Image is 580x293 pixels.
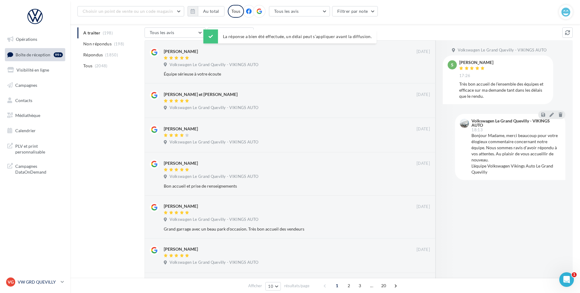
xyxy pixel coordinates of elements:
div: La réponse a bien été effectuée, un délai peut s’appliquer avant la diffusion. [203,30,377,44]
span: Afficher [248,283,262,289]
span: Contacts [15,97,32,103]
div: [PERSON_NAME] [164,126,198,132]
a: Campagnes [4,79,66,92]
div: 99+ [54,52,63,57]
span: 2 [344,281,354,291]
span: Volkswagen Le Grand Quevilly - VIKINGS AUTO [170,260,258,265]
span: Volkswagen Le Grand Quevilly - VIKINGS AUTO [170,62,258,68]
span: Visibilité en ligne [16,67,49,72]
span: Volkswagen Le Grand Quevilly - VIKINGS AUTO [458,48,546,53]
span: [DATE] [417,49,430,55]
button: Tous les avis [269,6,330,16]
a: Médiathèque [4,109,66,122]
a: Opérations [4,33,66,46]
span: Volkswagen Le Grand Quevilly - VIKINGS AUTO [170,217,258,222]
div: Tous [228,5,244,18]
span: [DATE] [417,92,430,97]
button: Au total [188,6,224,16]
span: Non répondus [83,41,112,47]
div: Équipe sérieuse à votre écoute [164,71,390,77]
span: s [451,62,453,68]
button: 10 [265,282,281,291]
a: Campagnes DataOnDemand [4,160,66,178]
span: [DATE] [417,247,430,252]
span: Médiathèque [15,113,40,118]
span: [DATE] [417,161,430,166]
span: Opérations [16,37,37,42]
a: Visibilité en ligne [4,64,66,76]
span: 17:26 [459,73,471,79]
button: Choisir un point de vente ou un code magasin [77,6,184,16]
a: VG VW GRD QUEVILLY [5,276,65,288]
span: Volkswagen Le Grand Quevilly - VIKINGS AUTO [170,174,258,179]
div: [PERSON_NAME] [459,60,493,65]
div: Volkswagen Le Grand Quevilly - VIKINGS AUTO [471,119,559,127]
span: 20 [379,281,389,291]
p: VW GRD QUEVILLY [18,279,58,285]
span: Calendrier [15,128,36,133]
span: Volkswagen Le Grand Quevilly - VIKINGS AUTO [170,105,258,111]
a: Contacts [4,94,66,107]
a: Calendrier [4,124,66,137]
span: Répondus [83,52,103,58]
div: [PERSON_NAME] et [PERSON_NAME] [164,91,238,97]
div: [PERSON_NAME] [164,160,198,166]
span: Choisir un point de vente ou un code magasin [83,9,173,14]
span: Tous les avis [274,9,299,14]
span: résultats/page [284,283,310,289]
span: (2048) [95,63,108,68]
span: 1 [332,281,342,291]
a: PLV et print personnalisable [4,139,66,157]
span: [DATE] [417,204,430,210]
span: Campagnes DataOnDemand [15,162,63,175]
span: Campagnes [15,83,37,88]
span: 3 [355,281,365,291]
span: Tous [83,63,92,69]
span: 1 [572,272,577,277]
div: Très bon accueil de l’ensemble des équipes et efficace sur ma demande tant dans les délais que le... [459,81,548,99]
span: ... [367,281,377,291]
div: Grand garrage avec un beau park d'occasion. Très bon accueil des vendeurs [164,226,390,232]
div: [PERSON_NAME] [164,48,198,55]
span: (198) [114,41,124,46]
button: Filtrer par note [332,6,378,16]
div: [PERSON_NAME] [164,203,198,209]
span: Boîte de réception [16,52,50,57]
div: Bon accueil et prise de renseignements [164,183,390,189]
span: 18:13 [471,128,483,132]
span: [DATE] [417,126,430,132]
span: VG [8,279,14,285]
button: Tous les avis [145,27,206,38]
iframe: Intercom live chat [559,272,574,287]
div: Bonjour Madame, merci beaucoup pour votre élogieux commentaire concernant notre équipe. Nous somm... [471,132,560,175]
button: Filtrer par note [208,27,254,38]
button: Au total [198,6,224,16]
div: [PERSON_NAME] [164,246,198,252]
span: Volkswagen Le Grand Quevilly - VIKINGS AUTO [170,139,258,145]
span: Tous les avis [150,30,174,35]
span: 10 [268,284,273,289]
span: PLV et print personnalisable [15,142,63,155]
a: Boîte de réception99+ [4,48,66,61]
span: (1850) [105,52,118,57]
